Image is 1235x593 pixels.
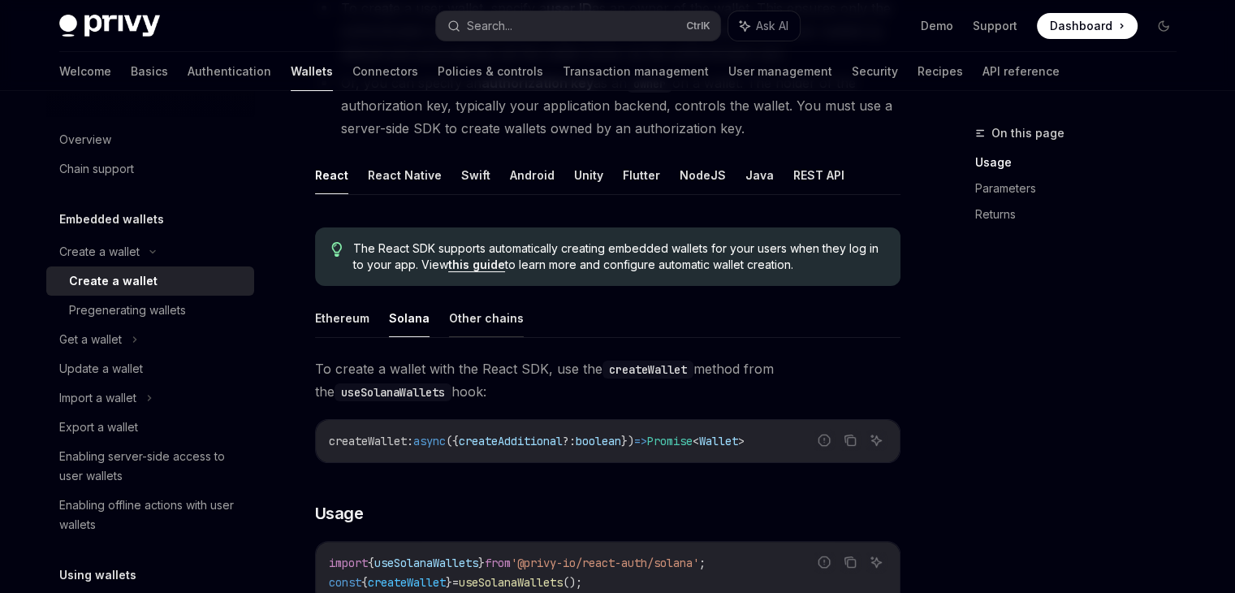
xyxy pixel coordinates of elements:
div: Get a wallet [59,330,122,349]
button: Ask AI [866,430,887,451]
span: useSolanaWallets [459,575,563,590]
a: Enabling server-side access to user wallets [46,442,254,491]
span: < [693,434,699,448]
a: Overview [46,125,254,154]
button: Android [510,156,555,194]
button: Other chains [449,299,524,337]
a: Usage [975,149,1190,175]
span: const [329,575,361,590]
div: Export a wallet [59,418,138,437]
button: Report incorrect code [814,552,835,573]
span: ({ [446,434,459,448]
a: Wallets [291,52,333,91]
button: Report incorrect code [814,430,835,451]
span: : [407,434,413,448]
button: React Native [368,156,442,194]
a: Parameters [975,175,1190,201]
button: Unity [574,156,603,194]
button: REST API [793,156,844,194]
span: import [329,556,368,570]
span: { [368,556,374,570]
span: { [361,575,368,590]
span: The React SDK supports automatically creating embedded wallets for your users when they log in to... [353,240,883,273]
span: Promise [647,434,693,448]
a: Support [973,18,1017,34]
span: => [634,434,647,448]
code: createWallet [602,361,693,379]
span: }) [621,434,634,448]
a: Enabling offline actions with user wallets [46,491,254,539]
span: createWallet [329,434,407,448]
button: Toggle dark mode [1151,13,1177,39]
button: Ethereum [315,299,369,337]
span: createAdditional [459,434,563,448]
span: ; [699,556,706,570]
button: NodeJS [680,156,726,194]
a: Create a wallet [46,266,254,296]
div: Chain support [59,159,134,179]
div: Pregenerating wallets [69,301,186,320]
a: Authentication [188,52,271,91]
span: Ctrl K [686,19,710,32]
span: To create a wallet with the React SDK, use the method from the hook: [315,357,900,403]
span: async [413,434,446,448]
code: useSolanaWallets [335,383,451,401]
button: Solana [389,299,430,337]
a: API reference [982,52,1060,91]
a: User management [728,52,832,91]
div: Search... [467,16,512,36]
h5: Using wallets [59,565,136,585]
h5: Embedded wallets [59,210,164,229]
a: Policies & controls [438,52,543,91]
a: Basics [131,52,168,91]
span: Ask AI [756,18,788,34]
div: Import a wallet [59,388,136,408]
li: Or, you can specify an as an on a wallet. The holder of the authorization key, typically your app... [315,71,900,140]
a: Export a wallet [46,413,254,442]
button: Copy the contents from the code block [840,430,861,451]
span: } [478,556,485,570]
button: Swift [461,156,490,194]
span: } [446,575,452,590]
div: Overview [59,130,111,149]
a: Pregenerating wallets [46,296,254,325]
span: Wallet [699,434,738,448]
img: dark logo [59,15,160,37]
button: Java [745,156,774,194]
button: Ask AI [866,552,887,573]
button: Flutter [623,156,660,194]
span: Usage [315,502,364,525]
span: ?: [563,434,576,448]
button: Copy the contents from the code block [840,552,861,573]
span: On this page [991,123,1064,143]
a: Demo [921,18,953,34]
span: = [452,575,459,590]
a: this guide [448,258,505,272]
div: Enabling server-side access to user wallets [59,447,244,486]
svg: Tip [331,242,343,257]
span: > [738,434,745,448]
div: Create a wallet [59,242,140,262]
a: Transaction management [563,52,709,91]
button: React [315,156,348,194]
button: Search...CtrlK [436,11,720,41]
div: Update a wallet [59,359,143,379]
a: Security [852,52,898,91]
span: (); [563,575,582,590]
div: Enabling offline actions with user wallets [59,496,244,535]
a: Dashboard [1037,13,1138,39]
span: from [485,556,511,570]
a: Returns [975,201,1190,227]
span: boolean [576,434,621,448]
button: Ask AI [728,11,800,41]
a: Recipes [918,52,963,91]
span: Dashboard [1050,18,1112,34]
div: Create a wallet [69,271,158,291]
span: createWallet [368,575,446,590]
a: Update a wallet [46,354,254,383]
span: useSolanaWallets [374,556,478,570]
a: Connectors [352,52,418,91]
a: Welcome [59,52,111,91]
span: '@privy-io/react-auth/solana' [511,556,699,570]
a: Chain support [46,154,254,184]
